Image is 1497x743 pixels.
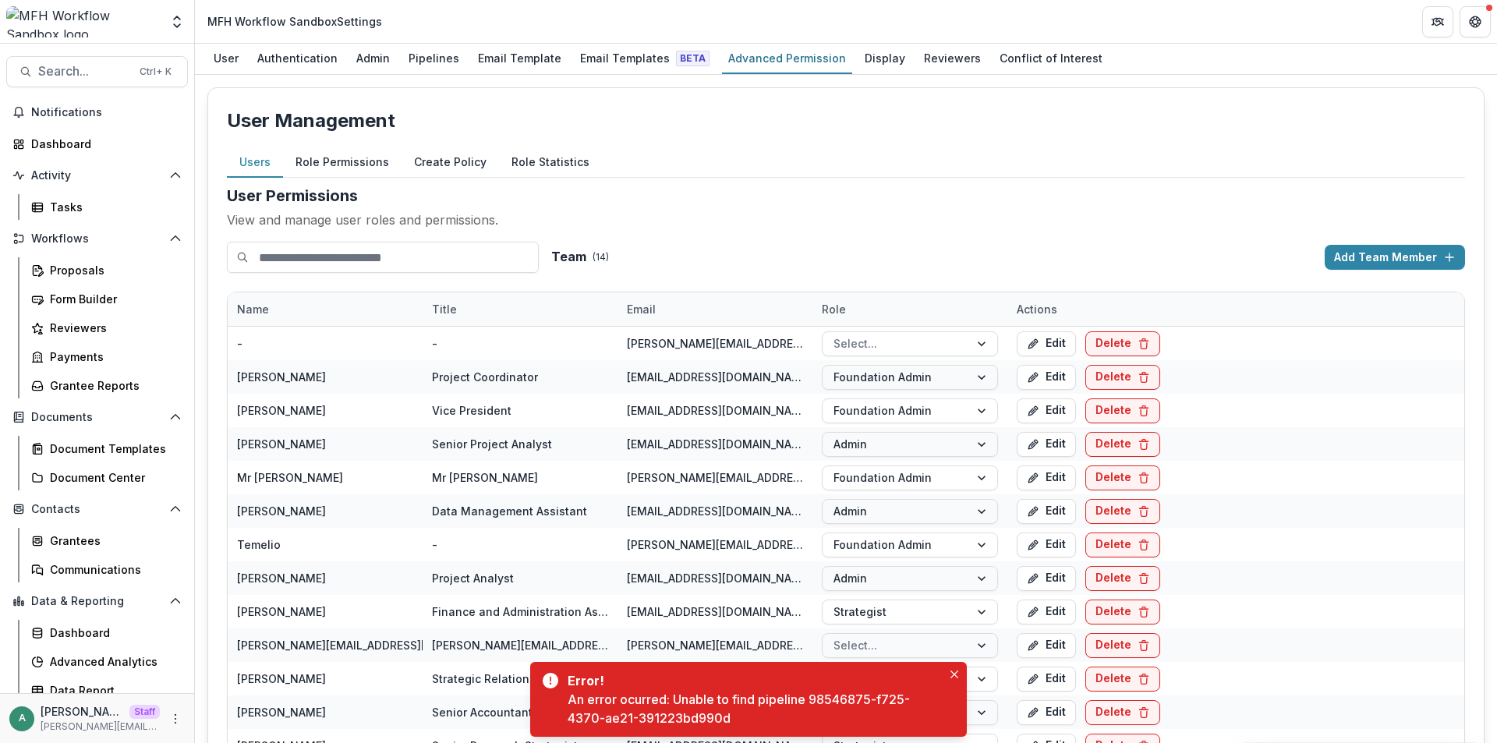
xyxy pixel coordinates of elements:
div: Advanced Permission [722,47,852,69]
p: ( 14 ) [593,250,609,264]
div: [PERSON_NAME] [237,603,326,620]
button: Edit [1017,365,1076,390]
button: Delete [1085,600,1160,624]
div: [PERSON_NAME] [237,570,326,586]
button: Role Permissions [283,147,402,178]
button: Open Contacts [6,497,188,522]
a: Email Template [472,44,568,74]
div: [PERSON_NAME][EMAIL_ADDRESS][DOMAIN_NAME] [627,335,803,352]
button: Add Team Member [1325,245,1465,270]
a: Advanced Permission [722,44,852,74]
button: Partners [1422,6,1453,37]
a: Reviewers [918,44,987,74]
button: Delete [1085,432,1160,457]
button: More [166,709,185,728]
div: [PERSON_NAME] [237,670,326,687]
div: Email [618,301,665,317]
span: Workflows [31,232,163,246]
button: Delete [1085,566,1160,591]
div: Proposals [50,262,175,278]
a: Reviewers [25,315,188,341]
button: Edit [1017,465,1076,490]
a: Admin [350,44,396,74]
button: Delete [1085,398,1160,423]
button: Edit [1017,499,1076,524]
div: Tasks [50,199,175,215]
button: Get Help [1460,6,1491,37]
div: Email Templates [574,47,716,69]
div: [EMAIL_ADDRESS][DOMAIN_NAME] [627,503,803,519]
div: Grantee Reports [50,377,175,394]
span: Data & Reporting [31,595,163,608]
button: Edit [1017,398,1076,423]
button: Delete [1085,365,1160,390]
div: [PERSON_NAME][EMAIL_ADDRESS][DOMAIN_NAME] [627,637,803,653]
a: Email Templates Beta [574,44,716,74]
a: Advanced Analytics [25,649,188,674]
div: Actions [1007,292,1202,326]
a: Data Report [25,678,188,703]
div: Authentication [251,47,344,69]
div: [PERSON_NAME] [237,402,326,419]
button: Delete [1085,465,1160,490]
div: [EMAIL_ADDRESS][DOMAIN_NAME] [627,570,803,586]
div: Email [618,292,812,326]
p: [PERSON_NAME][EMAIL_ADDRESS][DOMAIN_NAME] [41,720,160,734]
div: Document Templates [50,440,175,457]
a: Pipelines [402,44,465,74]
button: Edit [1017,700,1076,725]
h2: Team [551,249,586,264]
div: Role [812,292,1007,326]
div: Title [423,292,618,326]
button: Edit [1017,633,1076,658]
a: Grantee Reports [25,373,188,398]
div: [EMAIL_ADDRESS][DOMAIN_NAME] [627,369,803,385]
button: Edit [1017,600,1076,624]
div: Payments [50,349,175,365]
div: Grantees [50,532,175,549]
button: Delete [1085,633,1160,658]
div: Role [812,301,855,317]
span: Search... [38,64,130,79]
div: An error ocurred: Unable to find pipeline 98546875-f725-4370-ae21-391223bd990d [568,690,942,727]
div: Mr [PERSON_NAME] [237,469,343,486]
button: Open Data & Reporting [6,589,188,614]
div: [PERSON_NAME] [237,436,326,452]
div: Communications [50,561,175,578]
button: Delete [1085,532,1160,557]
a: Display [858,44,911,74]
button: Delete [1085,700,1160,725]
button: Open Activity [6,163,188,188]
div: Senior Accountant [432,704,533,720]
div: Finance and Administration Assistant [432,603,608,620]
div: Advanced Analytics [50,653,175,670]
div: Vice President [432,402,511,419]
div: [PERSON_NAME][EMAIL_ADDRESS][DOMAIN_NAME] [627,469,803,486]
div: - [237,335,242,352]
div: Data Report [50,682,175,699]
a: Conflict of Interest [993,44,1109,74]
a: Communications [25,557,188,582]
a: Dashboard [6,131,188,157]
div: Title [423,301,466,317]
p: View and manage user roles and permissions. [227,211,1465,229]
span: Documents [31,411,163,424]
div: Admin [350,47,396,69]
a: Document Templates [25,436,188,462]
div: [EMAIL_ADDRESS][DOMAIN_NAME] [627,603,803,620]
a: User [207,44,245,74]
div: [PERSON_NAME][EMAIL_ADDRESS][DOMAIN_NAME] [627,536,803,553]
div: [PERSON_NAME] [237,704,326,720]
nav: breadcrumb [201,10,388,33]
button: Role Statistics [499,147,602,178]
div: [EMAIL_ADDRESS][DOMAIN_NAME] [627,402,803,419]
div: Pipelines [402,47,465,69]
span: Beta [676,51,710,66]
div: MFH Workflow Sandbox Settings [207,13,382,30]
span: Contacts [31,503,163,516]
button: Edit [1017,432,1076,457]
button: Edit [1017,566,1076,591]
div: Ctrl + K [136,63,175,80]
